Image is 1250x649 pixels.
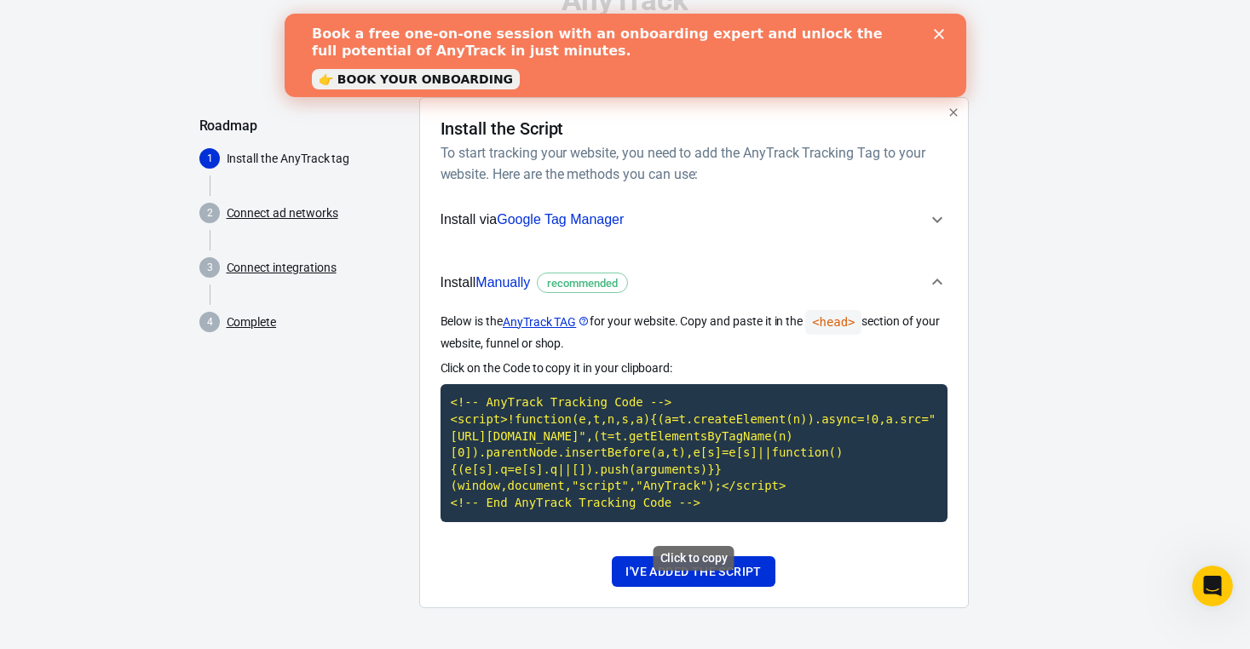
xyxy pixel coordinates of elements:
[206,316,212,328] text: 4
[285,14,966,97] iframe: Intercom live chat banner
[441,118,564,139] h4: Install the Script
[441,272,629,294] span: Install
[649,15,666,26] div: Close
[206,152,212,164] text: 1
[441,310,948,353] p: Below is the for your website. Copy and paste it in the section of your website, funnel or shop.
[227,259,337,277] a: Connect integrations
[475,275,530,290] span: Manually
[206,207,212,219] text: 2
[441,209,625,231] span: Install via
[199,118,406,135] h5: Roadmap
[612,556,775,588] button: I've added the script
[503,313,590,331] a: AnyTrack TAG
[441,384,948,521] code: Click to copy
[227,313,277,331] a: Complete
[227,204,338,222] a: Connect ad networks
[805,310,861,335] code: <head>
[497,212,624,227] span: Google Tag Manager
[1192,566,1233,606] iframe: Intercom live chat
[654,546,734,571] div: Click to copy
[441,255,948,311] button: InstallManuallyrecommended
[441,198,948,241] button: Install viaGoogle Tag Manager
[541,275,624,292] span: recommended
[441,142,941,185] h6: To start tracking your website, you need to add the AnyTrack Tracking Tag to your website. Here a...
[227,150,406,168] p: Install the AnyTrack tag
[206,261,212,273] text: 3
[441,359,948,377] p: Click on the Code to copy it in your clipboard:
